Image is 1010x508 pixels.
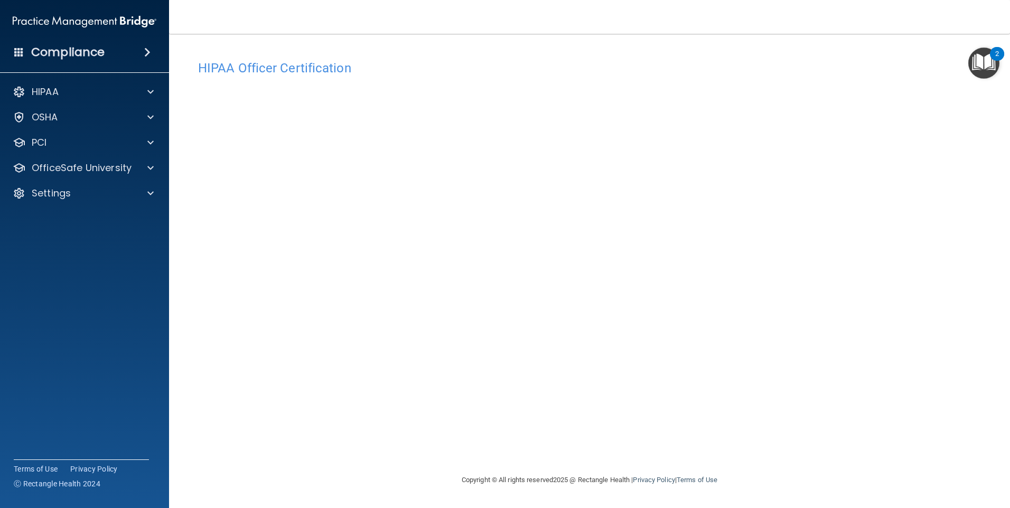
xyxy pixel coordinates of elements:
[198,61,981,75] h4: HIPAA Officer Certification
[633,476,675,484] a: Privacy Policy
[677,476,717,484] a: Terms of Use
[32,187,71,200] p: Settings
[968,48,999,79] button: Open Resource Center, 2 new notifications
[32,162,132,174] p: OfficeSafe University
[13,162,154,174] a: OfficeSafe University
[13,187,154,200] a: Settings
[31,45,105,60] h4: Compliance
[13,86,154,98] a: HIPAA
[397,463,782,497] div: Copyright © All rights reserved 2025 @ Rectangle Health | |
[995,54,999,68] div: 2
[13,111,154,124] a: OSHA
[198,81,981,424] iframe: hipaa-training
[70,464,118,474] a: Privacy Policy
[13,11,156,32] img: PMB logo
[13,136,154,149] a: PCI
[14,478,100,489] span: Ⓒ Rectangle Health 2024
[32,86,59,98] p: HIPAA
[32,136,46,149] p: PCI
[32,111,58,124] p: OSHA
[827,433,997,475] iframe: Drift Widget Chat Controller
[14,464,58,474] a: Terms of Use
